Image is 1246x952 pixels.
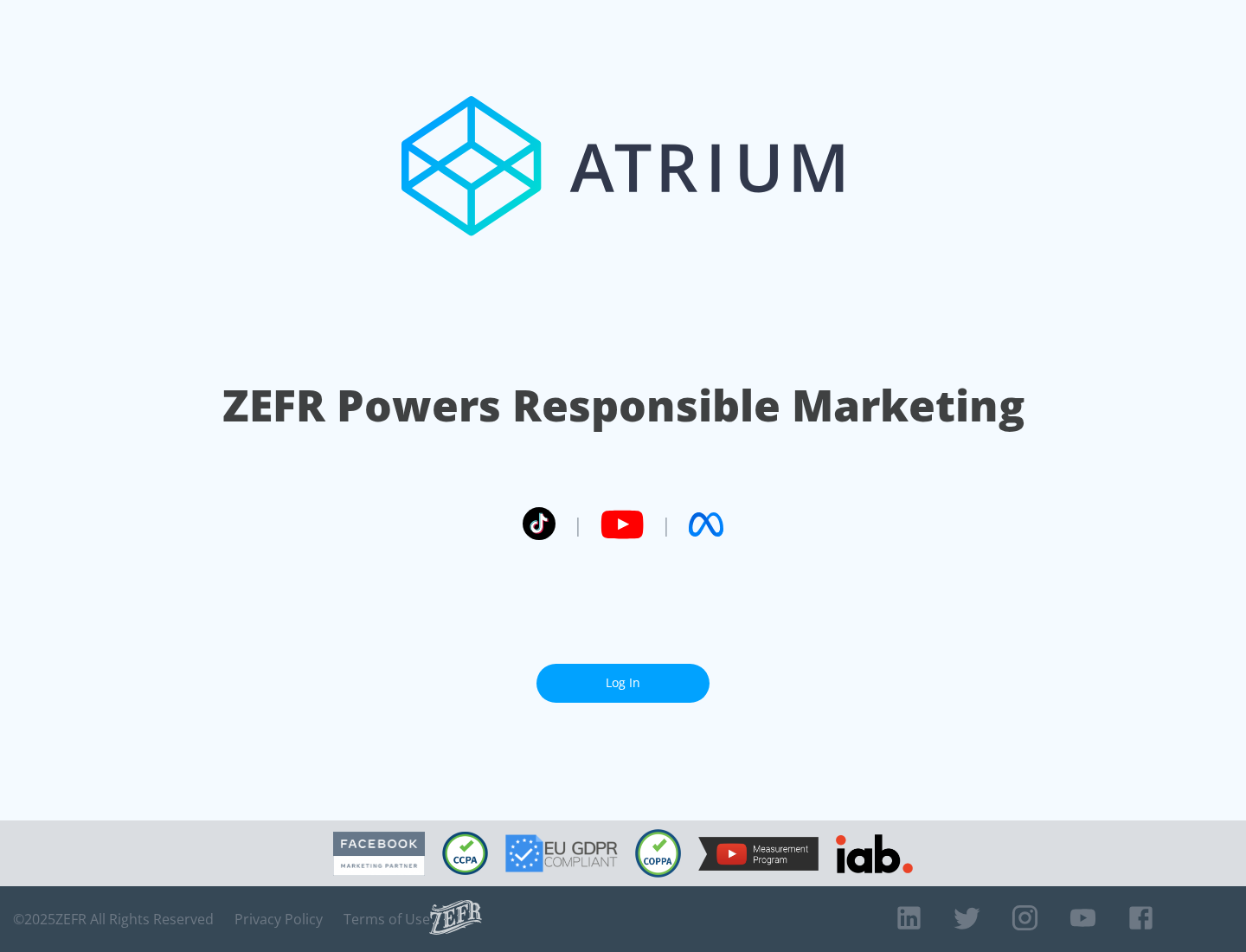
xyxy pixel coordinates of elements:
img: YouTube Measurement Program [698,837,819,871]
img: IAB [836,834,913,873]
a: Privacy Policy [234,910,323,928]
a: Log In [536,664,710,703]
a: Terms of Use [344,910,430,928]
span: © 2025 ZEFR All Rights Reserved [13,910,214,928]
img: Facebook Marketing Partner [333,832,425,876]
h1: ZEFR Powers Responsible Marketing [222,376,1024,435]
span: | [661,511,671,537]
span: | [573,511,583,537]
img: GDPR Compliant [505,834,618,872]
img: COPPA Compliant [635,829,681,878]
img: CCPA Compliant [442,832,488,875]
